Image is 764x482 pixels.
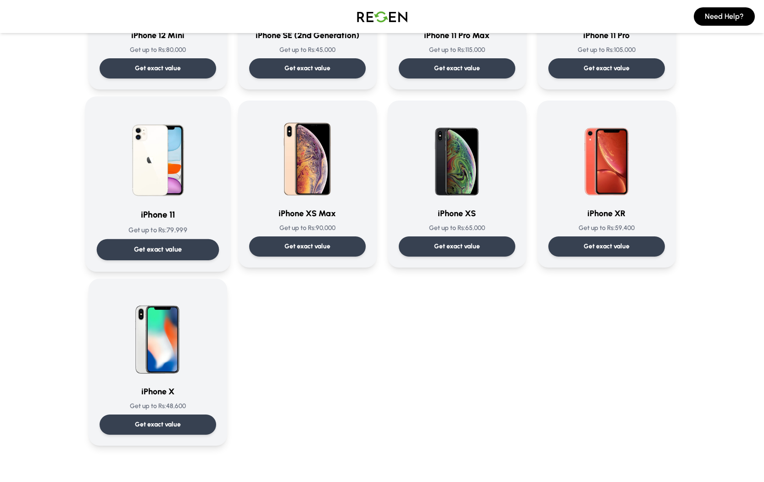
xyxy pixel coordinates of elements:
[112,108,204,201] img: iPhone 11
[350,4,414,29] img: Logo
[263,112,351,200] img: iPhone XS Max
[100,45,216,55] p: Get up to Rs: 80,000
[434,242,480,251] p: Get exact value
[399,207,515,220] h3: iPhone XS
[249,207,366,220] h3: iPhone XS Max
[548,207,665,220] h3: iPhone XR
[584,64,630,73] p: Get exact value
[548,224,665,233] p: Get up to Rs: 59,400
[413,112,501,200] img: iPhone XS
[249,224,366,233] p: Get up to Rs: 90,000
[249,29,366,42] h3: iPhone SE (2nd Generation)
[399,224,515,233] p: Get up to Rs: 65,000
[548,29,665,42] h3: iPhone 11 Pro
[96,225,219,235] p: Get up to Rs: 79,999
[134,245,182,254] p: Get exact value
[135,420,181,429] p: Get exact value
[694,7,755,26] button: Need Help?
[100,385,216,398] h3: iPhone X
[114,290,202,378] img: iPhone X
[135,64,181,73] p: Get exact value
[563,112,651,200] img: iPhone XR
[249,45,366,55] p: Get up to Rs: 45,000
[100,29,216,42] h3: iPhone 12 Mini
[284,64,330,73] p: Get exact value
[584,242,630,251] p: Get exact value
[96,208,219,222] h3: iPhone 11
[548,45,665,55] p: Get up to Rs: 105,000
[399,29,515,42] h3: iPhone 11 Pro Max
[284,242,330,251] p: Get exact value
[100,402,216,411] p: Get up to Rs: 48,600
[399,45,515,55] p: Get up to Rs: 115,000
[434,64,480,73] p: Get exact value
